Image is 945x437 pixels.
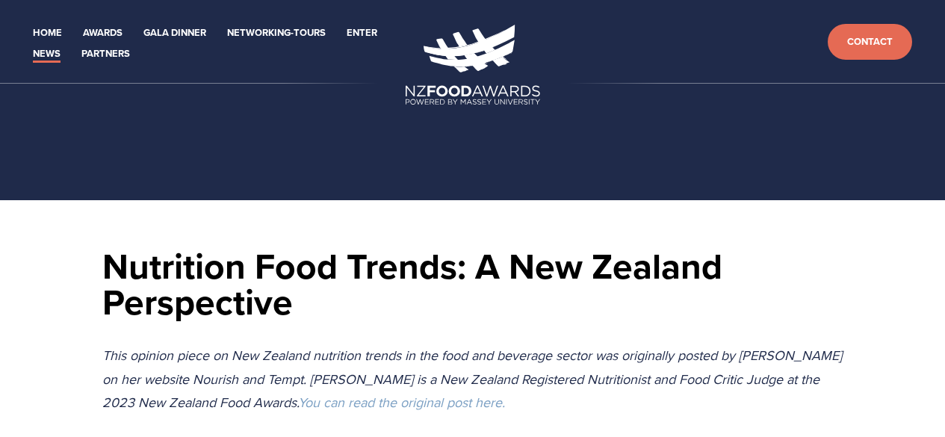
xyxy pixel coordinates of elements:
em: This opinion piece on New Zealand nutrition trends in the food and beverage sector was originally... [102,346,846,412]
a: Enter [347,25,377,42]
a: Gala Dinner [143,25,206,42]
a: Contact [828,24,912,61]
a: News [33,46,61,63]
a: Partners [81,46,130,63]
a: Awards [83,25,123,42]
a: Networking-Tours [227,25,326,42]
h1: Nutrition Food Trends: A New Zealand Perspective [102,248,843,320]
a: Home [33,25,62,42]
a: You can read the original post here. [298,393,505,412]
